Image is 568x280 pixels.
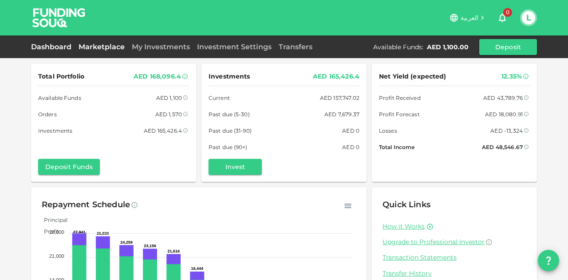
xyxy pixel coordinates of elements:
span: Profit [37,228,59,235]
span: Current [209,93,230,103]
div: AED 0 [342,142,359,152]
div: AED 1,100 [156,93,182,103]
button: question [538,250,559,271]
span: Profit Received [379,93,421,103]
a: Transfers [275,43,316,51]
tspan: 21,000 [49,253,64,259]
div: 12.35% [501,71,522,82]
tspan: 28,000 [49,229,64,235]
div: AED 0 [342,126,359,135]
button: 0 [493,9,511,27]
a: Transfer History [383,269,526,278]
span: Investments [38,126,72,135]
span: Total Income [379,142,414,152]
span: Net Yield (expected) [379,71,446,82]
span: Principal [37,217,67,223]
div: AED 165,426.4 [144,126,182,135]
span: Profit Forecast [379,110,420,119]
span: Orders [38,110,57,119]
span: Upgrade to Professional Investor [383,238,485,246]
a: Investment Settings [193,43,275,51]
div: AED 48,546.67 [482,142,523,152]
span: Past due (5-30) [209,110,250,119]
span: 0 [503,8,512,17]
a: Marketplace [75,43,128,51]
span: Quick Links [383,200,430,209]
span: Past due (90+) [209,142,248,152]
div: AED 1,570 [155,110,182,119]
span: Total Portfolio [38,71,84,82]
div: Repayment Schedule [42,198,130,212]
div: AED 1,100.00 [427,43,469,51]
a: Transaction Statements [383,253,526,262]
a: Dashboard [31,43,75,51]
a: My Investments [128,43,193,51]
div: Available Funds : [373,43,423,51]
div: AED 168,096.4 [134,71,181,82]
div: AED 18,080.91 [485,110,523,119]
div: AED -13,324 [490,126,523,135]
div: AED 157,747.02 [320,93,359,103]
a: Upgrade to Professional Investor [383,238,526,246]
button: Deposit Funds [38,159,100,175]
div: AED 7,679.37 [324,110,359,119]
button: Invest [209,159,262,175]
span: Available Funds [38,93,81,103]
div: AED 165,426.4 [313,71,359,82]
button: L [522,11,535,24]
span: Losses [379,126,397,135]
span: العربية [461,14,478,22]
button: Deposit [479,39,537,55]
a: How it Works [383,222,425,231]
span: Past due (31-90) [209,126,252,135]
div: AED 43,789.76 [483,93,523,103]
span: Investments [209,71,250,82]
